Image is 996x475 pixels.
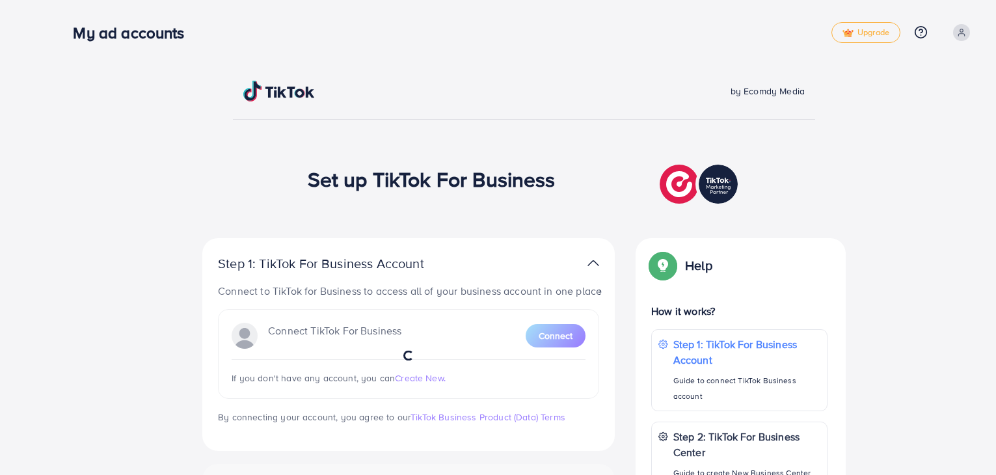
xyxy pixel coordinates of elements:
[731,85,805,98] span: by Ecomdy Media
[587,254,599,273] img: TikTok partner
[651,303,828,319] p: How it works?
[831,22,900,43] a: tickUpgrade
[243,81,315,102] img: TikTok
[842,28,889,38] span: Upgrade
[673,373,820,404] p: Guide to connect TikTok Business account
[673,429,820,460] p: Step 2: TikTok For Business Center
[308,167,556,191] h1: Set up TikTok For Business
[651,254,675,277] img: Popup guide
[842,29,854,38] img: tick
[685,258,712,273] p: Help
[218,256,465,271] p: Step 1: TikTok For Business Account
[73,23,195,42] h3: My ad accounts
[673,336,820,368] p: Step 1: TikTok For Business Account
[660,161,741,207] img: TikTok partner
